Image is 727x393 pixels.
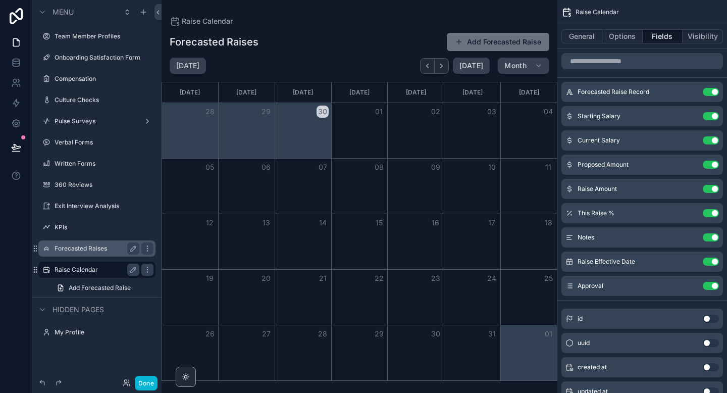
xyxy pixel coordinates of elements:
[578,258,635,266] span: Raise Effective Date
[561,29,602,43] button: General
[55,328,153,336] label: My Profile
[204,106,216,118] button: 28
[55,244,135,253] label: Forecasted Raises
[420,58,435,74] button: Back
[578,315,583,323] span: id
[578,282,603,290] span: Approval
[55,138,153,146] label: Verbal Forms
[260,217,272,229] button: 13
[55,75,153,83] a: Compensation
[50,280,155,296] a: Add Forecasted Raise
[578,112,620,120] span: Starting Salary
[542,328,554,340] button: 01
[502,82,555,103] div: [DATE]
[55,223,153,231] label: KPIs
[277,82,330,103] div: [DATE]
[430,161,442,173] button: 09
[182,16,233,26] span: Raise Calendar
[430,328,442,340] button: 30
[373,217,385,229] button: 15
[373,328,385,340] button: 29
[504,61,527,70] span: Month
[486,272,498,284] button: 24
[260,106,272,118] button: 29
[447,33,549,51] button: Add Forecasted Raise
[55,32,153,40] label: Team Member Profiles
[260,328,272,340] button: 27
[643,29,683,43] button: Fields
[576,8,619,16] span: Raise Calendar
[69,284,131,292] span: Add Forecasted Raise
[578,209,614,217] span: This Raise %
[53,305,104,315] span: Hidden pages
[602,29,643,43] button: Options
[430,106,442,118] button: 02
[453,58,490,74] button: [DATE]
[373,272,385,284] button: 22
[55,266,135,274] label: Raise Calendar
[498,58,549,74] button: Month
[55,202,153,210] label: Exit Interview Analysis
[578,339,590,347] span: uuid
[317,328,329,340] button: 28
[486,217,498,229] button: 17
[162,82,557,381] div: Month View
[204,161,216,173] button: 05
[164,82,217,103] div: [DATE]
[55,96,153,104] label: Culture Checks
[55,181,153,189] label: 360 Reviews
[578,161,629,169] span: Proposed Amount
[333,82,386,103] div: [DATE]
[578,363,607,371] span: created at
[435,58,449,74] button: Next
[446,82,499,103] div: [DATE]
[578,88,649,96] span: Forecasted Raise Record
[317,217,329,229] button: 14
[578,185,617,193] span: Raise Amount
[204,328,216,340] button: 26
[373,161,385,173] button: 08
[317,272,329,284] button: 21
[53,7,74,17] span: Menu
[55,117,139,125] label: Pulse Surveys
[486,328,498,340] button: 31
[55,54,153,62] label: Onboarding Satisfaction Form
[486,161,498,173] button: 10
[389,82,442,103] div: [DATE]
[542,161,554,173] button: 11
[430,272,442,284] button: 23
[542,217,554,229] button: 18
[204,217,216,229] button: 12
[317,161,329,173] button: 07
[135,376,158,390] button: Done
[170,35,258,49] h1: Forecasted Raises
[55,160,153,168] label: Written Forms
[220,82,273,103] div: [DATE]
[176,61,199,71] h2: [DATE]
[373,106,385,118] button: 01
[486,106,498,118] button: 03
[542,106,554,118] button: 04
[683,29,723,43] button: Visibility
[430,217,442,229] button: 16
[578,233,594,241] span: Notes
[204,272,216,284] button: 19
[317,106,329,118] button: 30
[459,61,483,70] span: [DATE]
[260,161,272,173] button: 06
[260,272,272,284] button: 20
[170,16,233,26] a: Raise Calendar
